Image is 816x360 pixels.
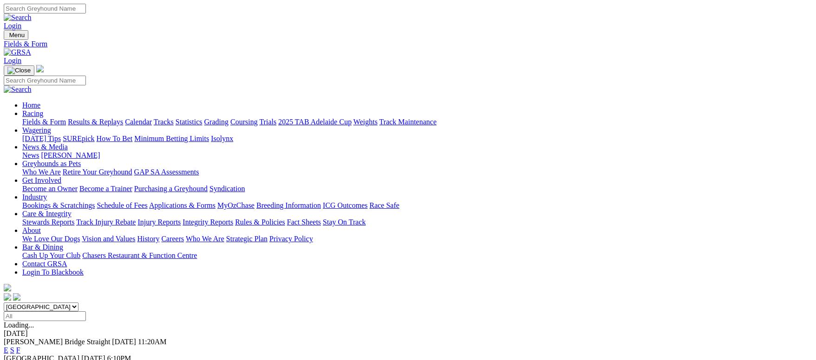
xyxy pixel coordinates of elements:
[4,76,86,85] input: Search
[4,85,32,94] img: Search
[137,235,159,243] a: History
[4,22,21,30] a: Login
[16,346,20,354] a: F
[323,218,366,226] a: Stay On Track
[186,235,224,243] a: Who We Are
[22,168,61,176] a: Who We Are
[369,201,399,209] a: Race Safe
[22,176,61,184] a: Get Involved
[217,201,255,209] a: MyOzChase
[176,118,202,126] a: Statistics
[134,168,199,176] a: GAP SA Assessments
[82,251,197,259] a: Chasers Restaurant & Function Centre
[204,118,228,126] a: Grading
[211,135,233,142] a: Isolynx
[138,338,167,346] span: 11:20AM
[259,118,276,126] a: Trials
[4,311,86,321] input: Select date
[183,218,233,226] a: Integrity Reports
[22,151,812,160] div: News & Media
[22,185,78,193] a: Become an Owner
[36,65,44,72] img: logo-grsa-white.png
[353,118,378,126] a: Weights
[134,135,209,142] a: Minimum Betting Limits
[137,218,181,226] a: Injury Reports
[134,185,208,193] a: Purchasing a Greyhound
[22,243,63,251] a: Bar & Dining
[4,321,34,329] span: Loading...
[4,293,11,301] img: facebook.svg
[22,135,812,143] div: Wagering
[22,118,66,126] a: Fields & Form
[82,235,135,243] a: Vision and Values
[97,135,133,142] a: How To Bet
[76,218,136,226] a: Track Injury Rebate
[269,235,313,243] a: Privacy Policy
[22,168,812,176] div: Greyhounds as Pets
[22,101,40,109] a: Home
[22,210,72,218] a: Care & Integrity
[379,118,437,126] a: Track Maintenance
[4,329,812,338] div: [DATE]
[22,235,80,243] a: We Love Our Dogs
[4,48,31,57] img: GRSA
[112,338,136,346] span: [DATE]
[13,293,20,301] img: twitter.svg
[4,65,34,76] button: Toggle navigation
[4,346,8,354] a: E
[22,226,41,234] a: About
[97,201,147,209] a: Schedule of Fees
[68,118,123,126] a: Results & Replays
[22,143,68,151] a: News & Media
[7,67,31,74] img: Close
[4,13,32,22] img: Search
[161,235,184,243] a: Careers
[9,32,25,39] span: Menu
[154,118,174,126] a: Tracks
[4,30,28,40] button: Toggle navigation
[323,201,367,209] a: ICG Outcomes
[22,126,51,134] a: Wagering
[22,109,43,117] a: Racing
[278,118,352,126] a: 2025 TAB Adelaide Cup
[22,160,81,167] a: Greyhounds as Pets
[230,118,258,126] a: Coursing
[22,193,47,201] a: Industry
[22,201,95,209] a: Bookings & Scratchings
[22,218,74,226] a: Stewards Reports
[209,185,245,193] a: Syndication
[10,346,14,354] a: S
[22,251,812,260] div: Bar & Dining
[4,338,110,346] span: [PERSON_NAME] Bridge Straight
[287,218,321,226] a: Fact Sheets
[125,118,152,126] a: Calendar
[4,40,812,48] a: Fields & Form
[63,135,94,142] a: SUREpick
[22,260,67,268] a: Contact GRSA
[22,201,812,210] div: Industry
[4,284,11,291] img: logo-grsa-white.png
[22,235,812,243] div: About
[79,185,132,193] a: Become a Trainer
[4,57,21,64] a: Login
[149,201,215,209] a: Applications & Forms
[256,201,321,209] a: Breeding Information
[22,118,812,126] div: Racing
[235,218,285,226] a: Rules & Policies
[22,151,39,159] a: News
[22,185,812,193] div: Get Involved
[22,135,61,142] a: [DATE] Tips
[22,218,812,226] div: Care & Integrity
[63,168,132,176] a: Retire Your Greyhound
[22,251,80,259] a: Cash Up Your Club
[226,235,268,243] a: Strategic Plan
[4,4,86,13] input: Search
[22,268,84,276] a: Login To Blackbook
[41,151,100,159] a: [PERSON_NAME]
